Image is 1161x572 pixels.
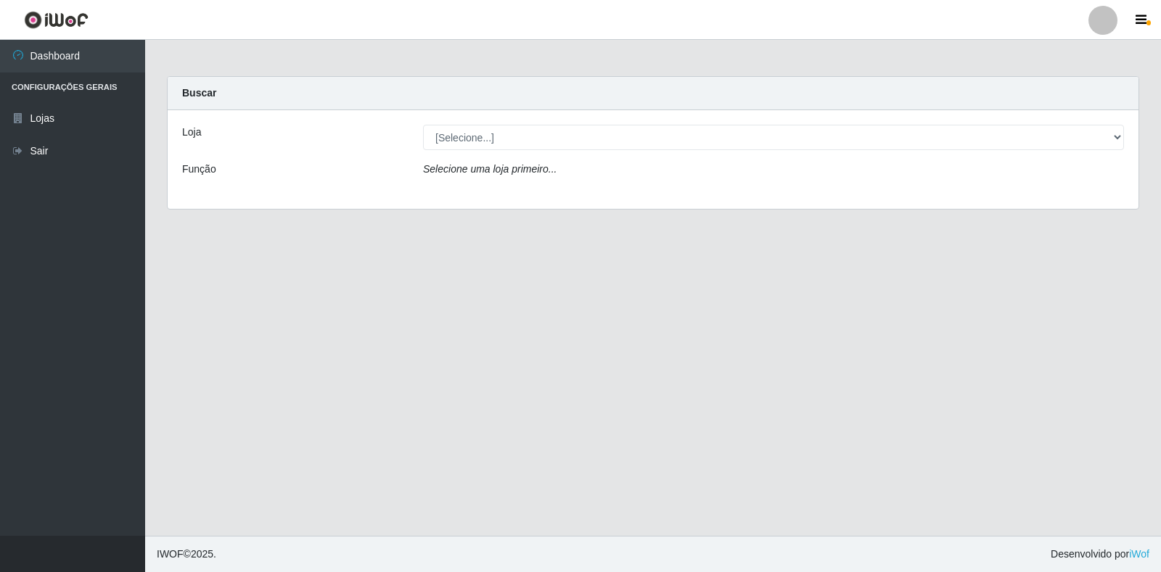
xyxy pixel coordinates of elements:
span: Desenvolvido por [1051,547,1149,562]
img: CoreUI Logo [24,11,89,29]
strong: Buscar [182,87,216,99]
label: Loja [182,125,201,140]
i: Selecione uma loja primeiro... [423,163,557,175]
a: iWof [1129,548,1149,560]
label: Função [182,162,216,177]
span: © 2025 . [157,547,216,562]
span: IWOF [157,548,184,560]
